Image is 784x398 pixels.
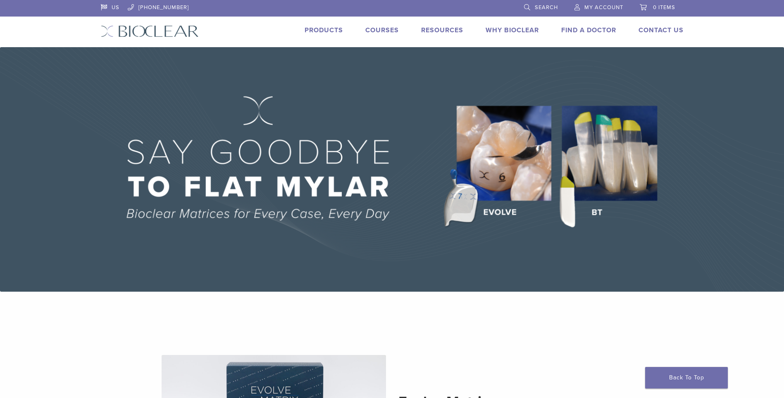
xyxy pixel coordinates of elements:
[561,26,616,34] a: Find A Doctor
[486,26,539,34] a: Why Bioclear
[584,4,623,11] span: My Account
[639,26,684,34] a: Contact Us
[305,26,343,34] a: Products
[365,26,399,34] a: Courses
[535,4,558,11] span: Search
[653,4,675,11] span: 0 items
[101,25,199,37] img: Bioclear
[645,367,728,388] a: Back To Top
[421,26,463,34] a: Resources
